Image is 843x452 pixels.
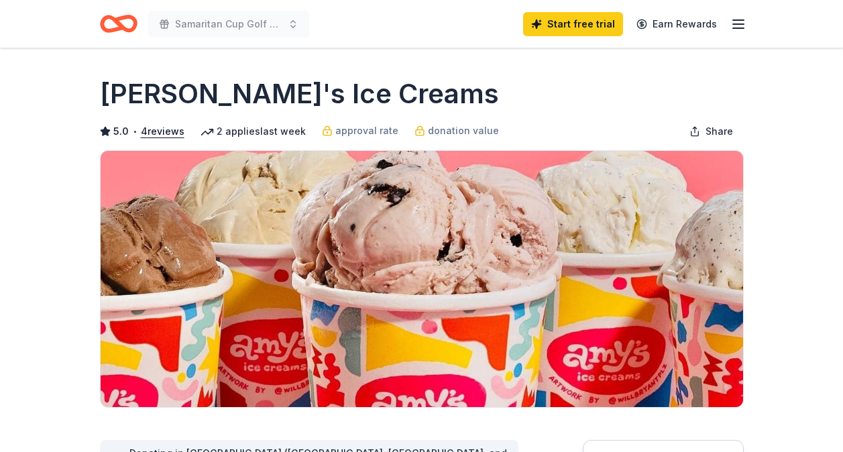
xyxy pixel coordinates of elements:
[148,11,309,38] button: Samaritan Cup Golf Classic
[132,126,137,137] span: •
[201,123,306,139] div: 2 applies last week
[322,123,398,139] a: approval rate
[141,123,184,139] button: 4reviews
[113,123,129,139] span: 5.0
[100,8,137,40] a: Home
[175,16,282,32] span: Samaritan Cup Golf Classic
[706,123,733,139] span: Share
[414,123,499,139] a: donation value
[523,12,623,36] a: Start free trial
[101,151,743,407] img: Image for Amy's Ice Creams
[100,75,499,113] h1: [PERSON_NAME]'s Ice Creams
[679,118,744,145] button: Share
[335,123,398,139] span: approval rate
[428,123,499,139] span: donation value
[628,12,725,36] a: Earn Rewards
